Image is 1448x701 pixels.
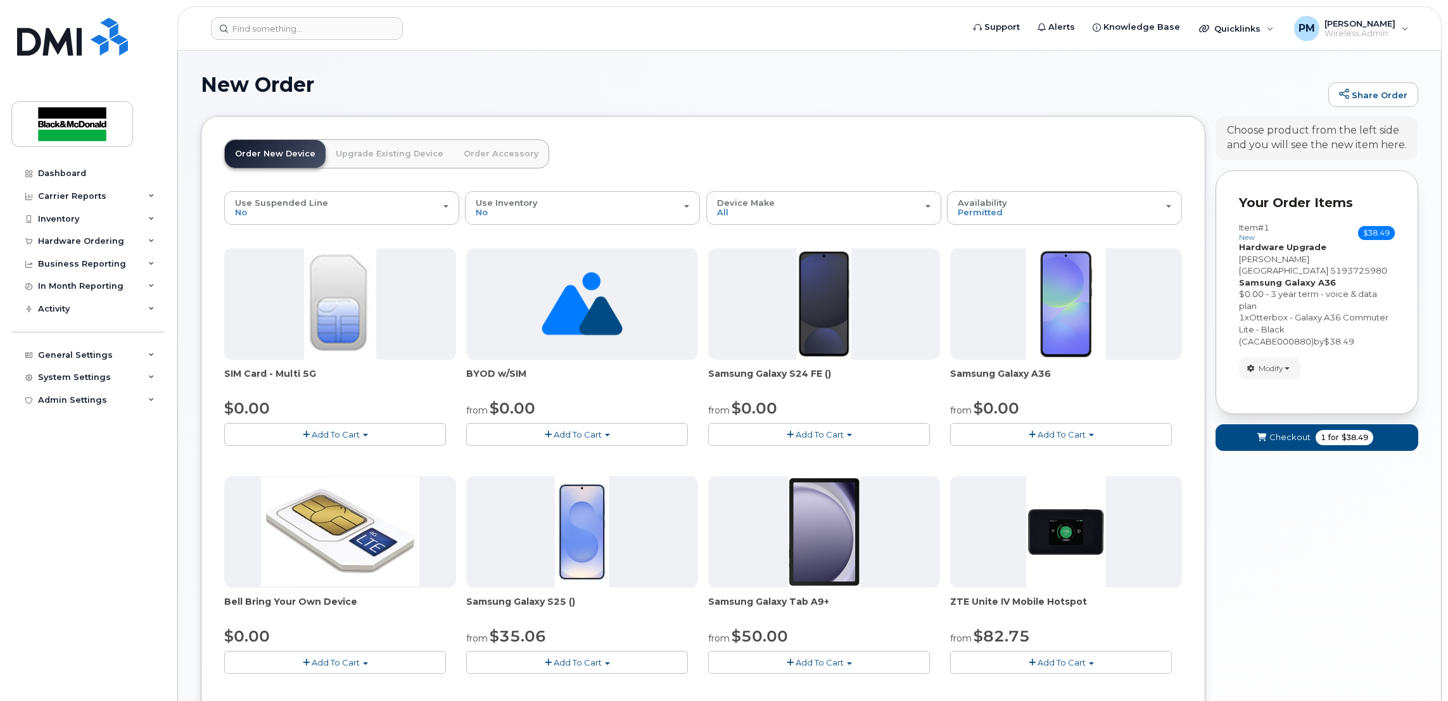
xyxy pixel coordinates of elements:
[717,198,775,208] span: Device Make
[235,198,328,208] span: Use Suspended Line
[224,367,456,393] div: SIM Card - Multi 5G
[1239,254,1328,276] span: [PERSON_NAME][GEOGRAPHIC_DATA]
[466,405,488,416] small: from
[1239,312,1395,347] div: x by
[974,627,1030,645] span: $82.75
[1258,222,1269,232] span: #1
[224,651,446,673] button: Add To Cart
[1324,336,1354,346] span: $38.49
[1239,223,1269,241] h3: Item
[1239,357,1300,379] button: Modify
[947,191,1182,224] button: Availability Permitted
[224,191,459,224] button: Use Suspended Line No
[466,651,688,673] button: Add To Cart
[708,595,940,621] div: Samsung Galaxy Tab A9+
[224,423,446,445] button: Add To Cart
[974,399,1019,417] span: $0.00
[555,476,609,588] img: phone23817.JPG
[1259,363,1283,374] span: Modify
[261,477,419,586] img: phone23274.JPG
[224,627,270,645] span: $0.00
[1239,288,1395,312] div: $0.00 - 3 year term - voice & data plan
[1328,82,1418,108] a: Share Order
[950,405,972,416] small: from
[950,633,972,644] small: from
[1038,657,1086,667] span: Add To Cart
[1026,248,1106,360] img: phone23886.JPG
[554,657,602,667] span: Add To Cart
[708,423,930,445] button: Add To Cart
[235,207,247,217] span: No
[950,367,1182,393] div: Samsung Galaxy A36
[476,198,538,208] span: Use Inventory
[454,140,549,168] a: Order Accessory
[312,657,360,667] span: Add To Cart
[1358,226,1395,240] span: $38.49
[708,367,940,393] div: Samsung Galaxy S24 FE ()
[490,627,546,645] span: $35.06
[1269,431,1311,443] span: Checkout
[958,207,1003,217] span: Permitted
[1321,432,1326,443] span: 1
[796,657,844,667] span: Add To Cart
[1239,277,1336,287] strong: Samsung Galaxy A36
[958,198,1007,208] span: Availability
[732,399,777,417] span: $0.00
[466,633,488,644] small: from
[466,367,698,393] div: BYOD w/SIM
[224,399,270,417] span: $0.00
[1239,312,1388,346] span: Otterbox - Galaxy A36 Commuter Lite - Black (CACABE000880)
[490,399,535,417] span: $0.00
[732,627,788,645] span: $50.00
[708,633,730,644] small: from
[466,595,698,621] div: Samsung Galaxy S25 ()
[797,248,851,360] img: phone23929.JPG
[1038,429,1086,439] span: Add To Cart
[717,207,728,217] span: All
[554,429,602,439] span: Add To Cart
[542,248,622,360] img: no_image_found-2caef05468ed5679b831cfe6fc140e25e0c280774317ffc20a367ab7fd17291e.png
[706,191,941,224] button: Device Make All
[476,207,488,217] span: No
[1239,194,1395,212] p: Your Order Items
[788,476,861,588] img: phone23884.JPG
[1330,265,1387,275] span: 5193725980
[950,423,1172,445] button: Add To Cart
[1326,432,1342,443] span: for
[1342,432,1368,443] span: $38.49
[708,651,930,673] button: Add To Cart
[312,429,360,439] span: Add To Cart
[950,595,1182,621] div: ZTE Unite IV Mobile Hotspot
[1239,312,1245,322] span: 1
[1026,476,1106,588] img: phone23268.JPG
[201,73,1322,96] h1: New Order
[796,429,844,439] span: Add To Cart
[1216,424,1418,450] button: Checkout 1 for $38.49
[304,248,376,360] img: 00D627D4-43E9-49B7-A367-2C99342E128C.jpg
[950,651,1172,673] button: Add To Cart
[708,405,730,416] small: from
[326,140,454,168] a: Upgrade Existing Device
[224,595,456,621] div: Bell Bring Your Own Device
[465,191,700,224] button: Use Inventory No
[1239,233,1255,242] small: new
[466,423,688,445] button: Add To Cart
[1239,242,1326,252] strong: Hardware Upgrade
[1227,123,1407,153] div: Choose product from the left side and you will see the new item here.
[225,140,326,168] a: Order New Device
